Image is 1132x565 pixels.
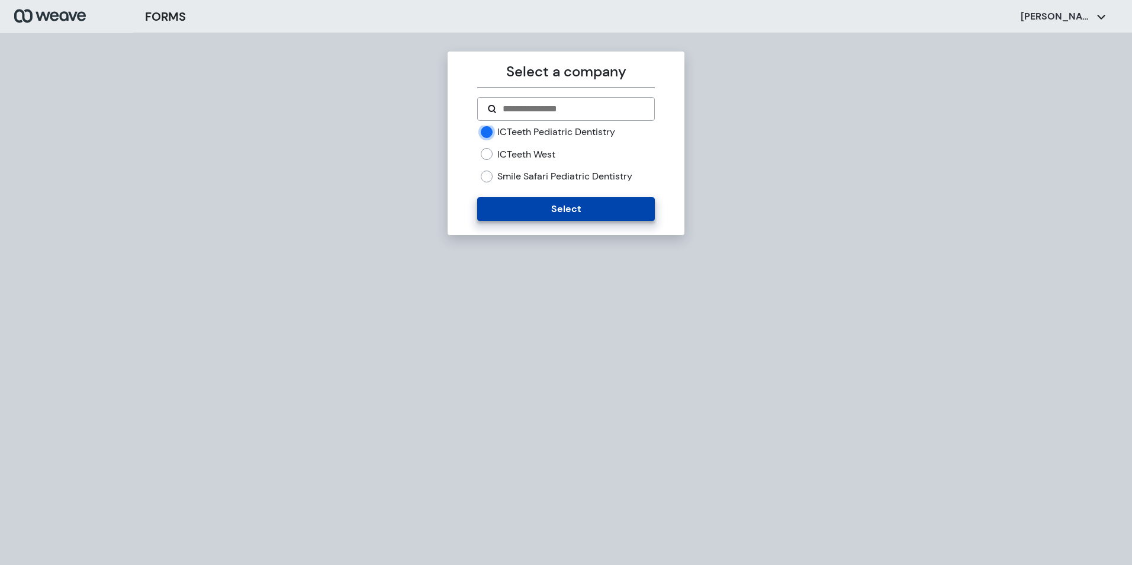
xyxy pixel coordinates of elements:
button: Select [477,197,654,221]
h3: FORMS [145,8,186,25]
label: ICTeeth Pediatric Dentistry [497,126,615,139]
label: Smile Safari Pediatric Dentistry [497,170,632,183]
p: [PERSON_NAME] [1021,10,1092,23]
input: Search [501,102,644,116]
p: Select a company [477,61,654,82]
label: ICTeeth West [497,148,555,161]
